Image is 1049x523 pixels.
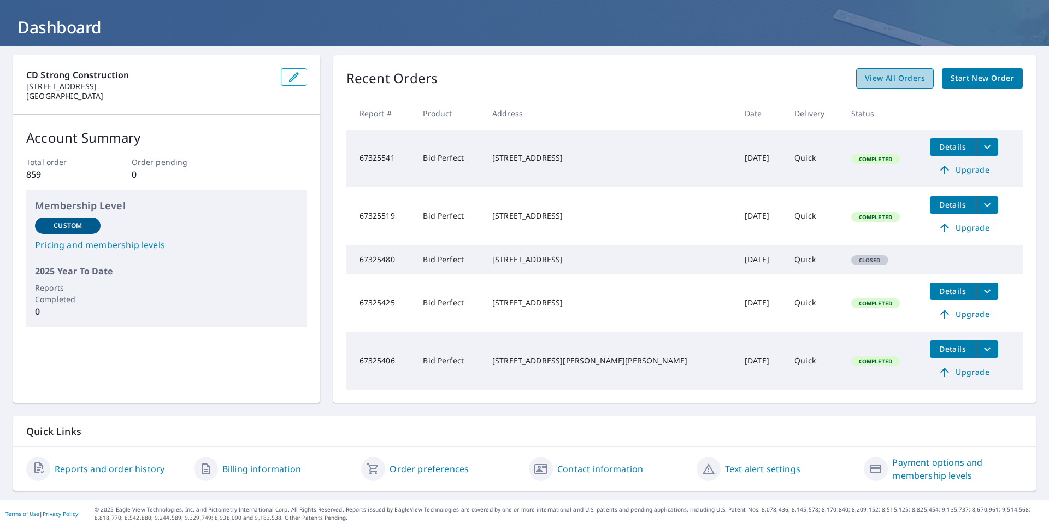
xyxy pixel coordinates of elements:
[414,274,484,332] td: Bid Perfect
[936,286,969,296] span: Details
[852,357,899,365] span: Completed
[492,254,727,265] div: [STREET_ADDRESS]
[346,130,415,187] td: 67325541
[492,355,727,366] div: [STREET_ADDRESS][PERSON_NAME][PERSON_NAME]
[976,283,998,300] button: filesDropdownBtn-67325425
[346,332,415,390] td: 67325406
[865,72,925,85] span: View All Orders
[936,221,992,234] span: Upgrade
[852,256,887,264] span: Closed
[5,510,78,517] p: |
[786,274,842,332] td: Quick
[26,128,307,148] p: Account Summary
[930,340,976,358] button: detailsBtn-67325406
[26,91,272,101] p: [GEOGRAPHIC_DATA]
[736,97,786,130] th: Date
[856,68,934,89] a: View All Orders
[35,238,298,251] a: Pricing and membership levels
[95,506,1044,522] p: © 2025 Eagle View Technologies, Inc. and Pictometry International Corp. All Rights Reserved. Repo...
[484,97,736,130] th: Address
[725,462,800,475] a: Text alert settings
[786,245,842,274] td: Quick
[43,510,78,518] a: Privacy Policy
[936,308,992,321] span: Upgrade
[976,138,998,156] button: filesDropdownBtn-67325541
[736,187,786,245] td: [DATE]
[736,332,786,390] td: [DATE]
[786,130,842,187] td: Quick
[414,130,484,187] td: Bid Perfect
[35,305,101,318] p: 0
[892,456,1023,482] a: Payment options and membership levels
[930,363,998,381] a: Upgrade
[736,130,786,187] td: [DATE]
[132,156,202,168] p: Order pending
[936,366,992,379] span: Upgrade
[736,274,786,332] td: [DATE]
[346,97,415,130] th: Report #
[26,81,272,91] p: [STREET_ADDRESS]
[222,462,301,475] a: Billing information
[951,72,1014,85] span: Start New Order
[492,152,727,163] div: [STREET_ADDRESS]
[930,283,976,300] button: detailsBtn-67325425
[492,210,727,221] div: [STREET_ADDRESS]
[414,97,484,130] th: Product
[942,68,1023,89] a: Start New Order
[842,97,921,130] th: Status
[936,199,969,210] span: Details
[346,68,438,89] p: Recent Orders
[852,213,899,221] span: Completed
[930,161,998,179] a: Upgrade
[936,142,969,152] span: Details
[414,187,484,245] td: Bid Perfect
[557,462,643,475] a: Contact information
[786,332,842,390] td: Quick
[5,510,39,518] a: Terms of Use
[26,168,96,181] p: 859
[414,245,484,274] td: Bid Perfect
[346,245,415,274] td: 67325480
[936,344,969,354] span: Details
[852,299,899,307] span: Completed
[132,168,202,181] p: 0
[35,265,298,278] p: 2025 Year To Date
[26,425,1023,438] p: Quick Links
[35,282,101,305] p: Reports Completed
[786,187,842,245] td: Quick
[936,163,992,177] span: Upgrade
[852,155,899,163] span: Completed
[976,340,998,358] button: filesDropdownBtn-67325406
[55,462,164,475] a: Reports and order history
[976,196,998,214] button: filesDropdownBtn-67325519
[930,138,976,156] button: detailsBtn-67325541
[930,219,998,237] a: Upgrade
[930,196,976,214] button: detailsBtn-67325519
[346,187,415,245] td: 67325519
[414,332,484,390] td: Bid Perfect
[346,274,415,332] td: 67325425
[13,16,1036,38] h1: Dashboard
[492,297,727,308] div: [STREET_ADDRESS]
[930,305,998,323] a: Upgrade
[786,97,842,130] th: Delivery
[390,462,469,475] a: Order preferences
[35,198,298,213] p: Membership Level
[26,156,96,168] p: Total order
[26,68,272,81] p: CD Strong Construction
[54,221,82,231] p: Custom
[736,245,786,274] td: [DATE]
